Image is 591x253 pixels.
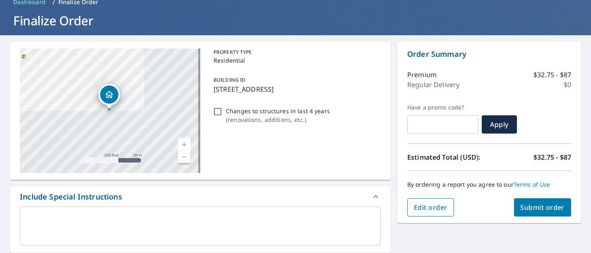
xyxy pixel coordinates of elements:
[407,198,454,217] button: Edit order
[414,203,447,212] span: Edit order
[533,70,571,80] p: $32.75 - $87
[407,49,571,60] p: Order Summary
[407,152,489,162] p: Estimated Total (USD):
[10,12,581,29] h1: Finalize Order
[178,138,190,151] a: Current Level 17, Zoom In
[407,104,478,111] label: Have a promo code?
[407,80,459,90] p: Regular Delivery
[178,151,190,163] a: Current Level 17, Zoom Out
[214,49,377,56] p: PROPERTY TYPE
[214,56,377,65] p: Residential
[10,187,391,207] div: Include Special Instructions
[521,203,565,212] span: Submit order
[20,191,122,202] div: Include Special Instructions
[214,76,245,83] p: BUILDING ID
[214,84,377,94] p: [STREET_ADDRESS]
[514,180,550,188] a: Terms of Use
[533,152,571,162] p: $32.75 - $87
[407,181,571,188] p: By ordering a report you agree to our
[488,120,510,129] span: Apply
[98,84,120,109] div: Dropped pin, building 1, Residential property, 318 Great Neck Rd Waterford, CT 06385
[514,198,572,217] button: Submit order
[226,115,330,124] p: ( renovations, additions, etc. )
[226,107,330,115] p: Changes to structures in last 4 years
[407,70,437,80] p: Premium
[482,115,517,134] button: Apply
[564,80,571,90] p: $0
